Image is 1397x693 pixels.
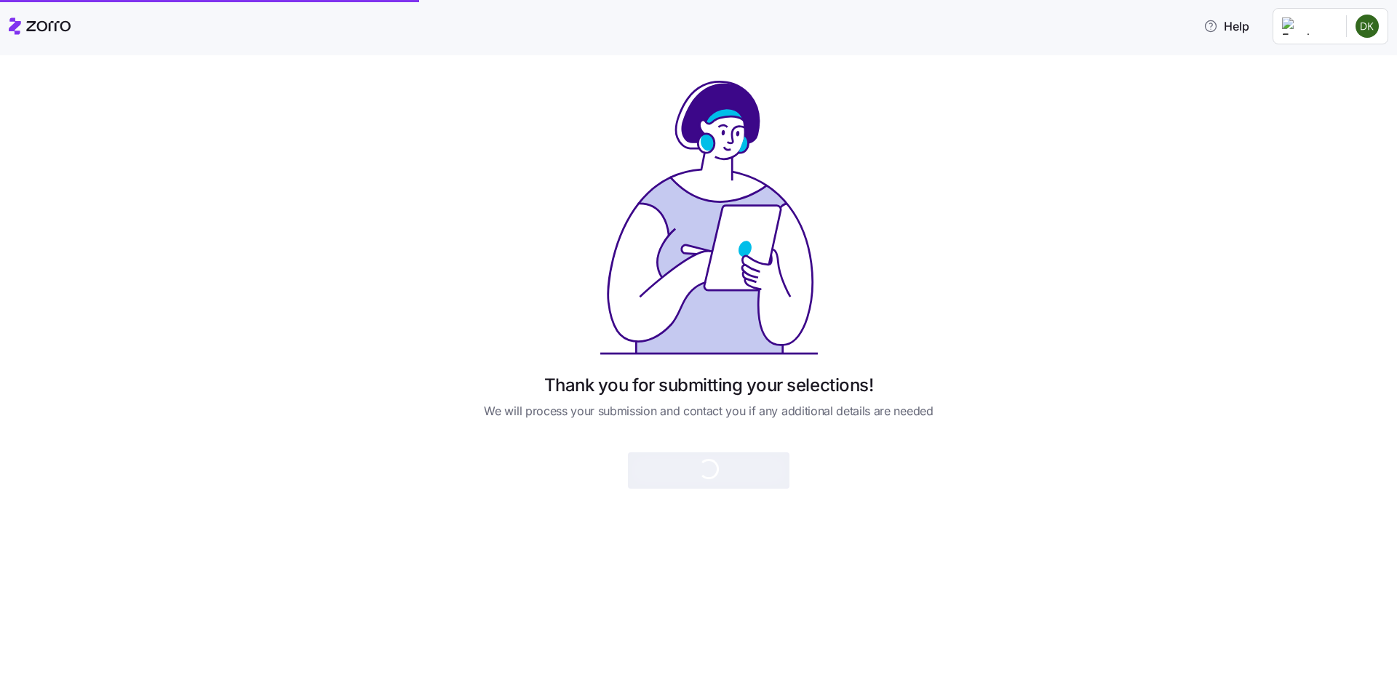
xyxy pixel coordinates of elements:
[1282,17,1334,35] img: Employer logo
[1203,17,1249,35] span: Help
[484,402,933,420] span: We will process your submission and contact you if any additional details are needed
[544,374,873,396] h1: Thank you for submitting your selections!
[1356,15,1379,38] img: 5a5de0d9d9f007bdc1228ec5d17bd539
[1192,12,1261,41] button: Help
